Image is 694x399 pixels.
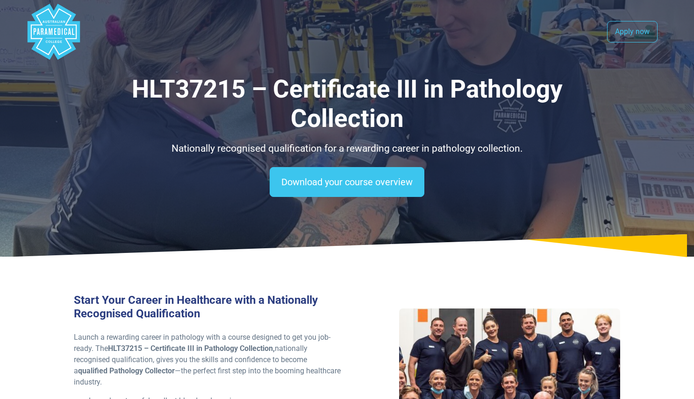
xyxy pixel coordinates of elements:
strong: HLT37215 – Certificate III in Pathology Collection, [108,344,275,353]
p: Nationally recognised qualification for a rewarding career in pathology collection. [74,141,621,156]
a: Download your course overview [270,167,424,197]
strong: qualified Pathology Collector [78,366,175,375]
p: Launch a rewarding career in pathology with a course designed to get you job-ready. The nationall... [74,332,342,388]
div: Australian Paramedical College [26,4,82,60]
h3: Start Your Career in Healthcare with a Nationally Recognised Qualification [74,294,342,321]
a: Apply now [607,21,658,42]
h1: HLT37215 – Certificate III in Pathology Collection [74,75,621,134]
